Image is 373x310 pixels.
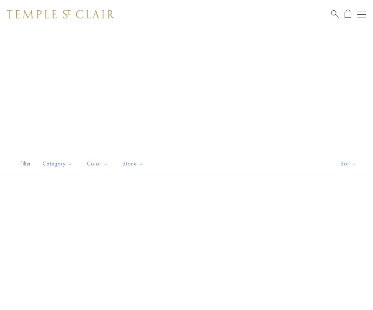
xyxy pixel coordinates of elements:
span: Stone [119,159,149,168]
button: Open navigation [357,10,366,18]
a: Open Shopping Bag [345,10,351,18]
button: Category [37,156,78,172]
button: Color [82,156,114,172]
button: Show sort by [325,153,373,175]
span: Category [39,159,78,168]
button: Stone [117,156,149,172]
span: Color [83,159,114,168]
a: Search [331,10,339,18]
img: Temple St. Clair [7,10,114,18]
